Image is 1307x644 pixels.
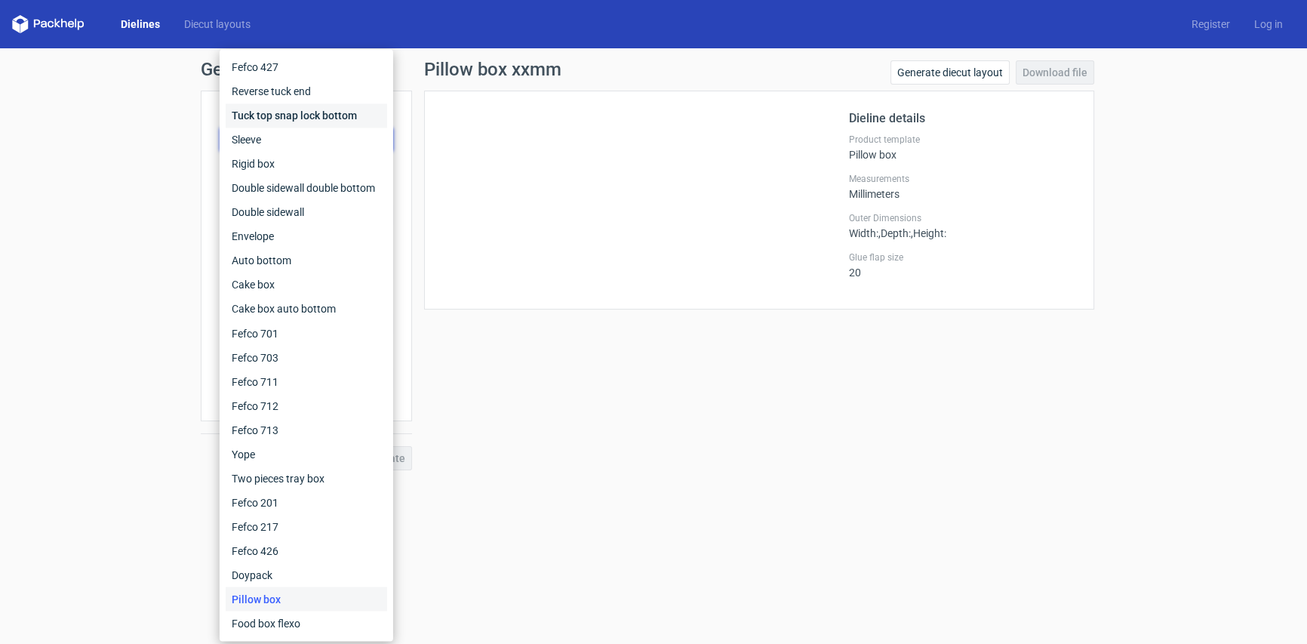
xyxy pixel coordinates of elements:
[226,369,387,393] div: Fefco 711
[226,514,387,538] div: Fefco 217
[849,109,1075,128] h2: Dieline details
[849,173,1075,185] label: Measurements
[890,60,1010,85] a: Generate diecut layout
[226,490,387,514] div: Fefco 201
[226,393,387,418] div: Fefco 712
[1179,17,1242,32] a: Register
[226,79,387,103] div: Reverse tuck end
[226,418,387,442] div: Fefco 713
[172,17,263,32] a: Diecut layouts
[226,562,387,587] div: Doypack
[226,466,387,490] div: Two pieces tray box
[226,345,387,369] div: Fefco 703
[849,212,1075,224] label: Outer Dimensions
[226,611,387,635] div: Food box flexo
[226,297,387,321] div: Cake box auto bottom
[849,173,1075,200] div: Millimeters
[911,227,946,239] span: , Height :
[201,60,1106,79] h1: Generate new dieline
[849,251,1075,263] label: Glue flap size
[226,321,387,345] div: Fefco 701
[878,227,911,239] span: , Depth :
[849,251,1075,279] div: 20
[226,128,387,152] div: Sleeve
[226,103,387,128] div: Tuck top snap lock bottom
[849,134,1075,146] label: Product template
[849,134,1075,161] div: Pillow box
[226,55,387,79] div: Fefco 427
[226,442,387,466] div: Yope
[849,227,878,239] span: Width :
[109,17,172,32] a: Dielines
[226,538,387,562] div: Fefco 426
[226,224,387,248] div: Envelope
[226,587,387,611] div: Pillow box
[226,200,387,224] div: Double sidewall
[424,60,561,79] h1: Pillow box xxmm
[226,176,387,200] div: Double sidewall double bottom
[226,248,387,273] div: Auto bottom
[1242,17,1295,32] a: Log in
[226,152,387,176] div: Rigid box
[226,273,387,297] div: Cake box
